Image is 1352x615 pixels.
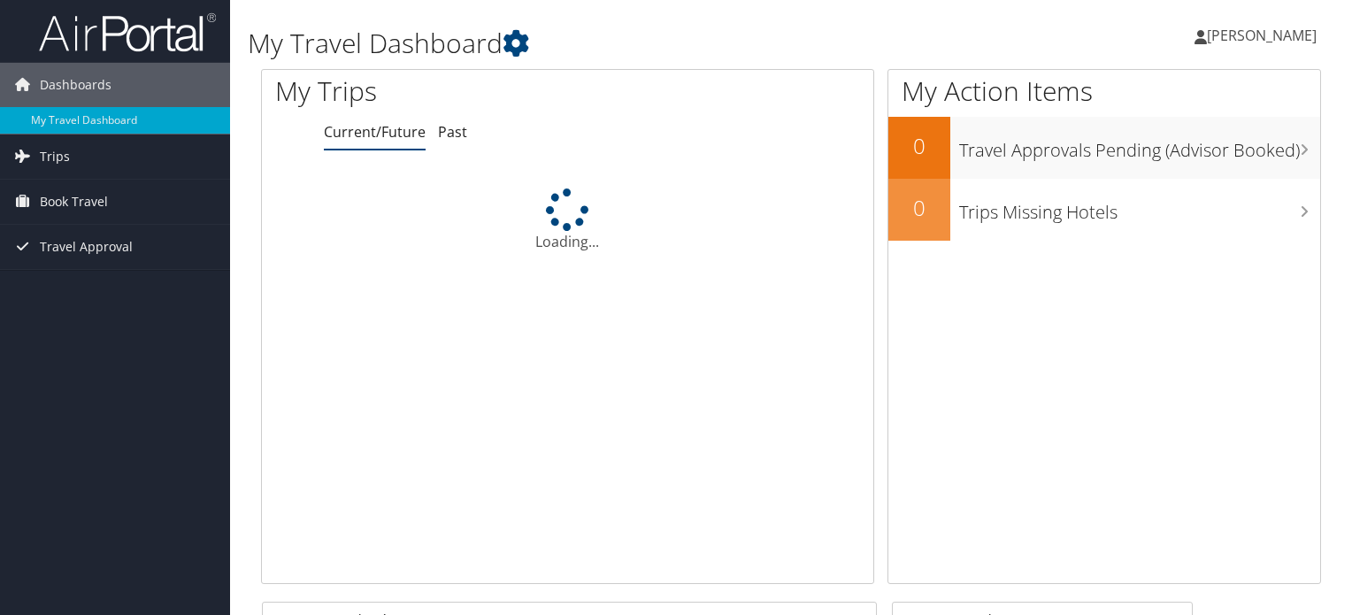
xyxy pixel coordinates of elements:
[959,191,1320,225] h3: Trips Missing Hotels
[40,225,133,269] span: Travel Approval
[1195,9,1334,62] a: [PERSON_NAME]
[40,63,111,107] span: Dashboards
[40,135,70,179] span: Trips
[275,73,605,110] h1: My Trips
[1207,26,1317,45] span: [PERSON_NAME]
[888,73,1320,110] h1: My Action Items
[40,180,108,224] span: Book Travel
[888,193,950,223] h2: 0
[248,25,972,62] h1: My Travel Dashboard
[438,122,467,142] a: Past
[888,179,1320,241] a: 0Trips Missing Hotels
[959,129,1320,163] h3: Travel Approvals Pending (Advisor Booked)
[888,131,950,161] h2: 0
[888,117,1320,179] a: 0Travel Approvals Pending (Advisor Booked)
[324,122,426,142] a: Current/Future
[39,12,216,53] img: airportal-logo.png
[262,188,873,252] div: Loading...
